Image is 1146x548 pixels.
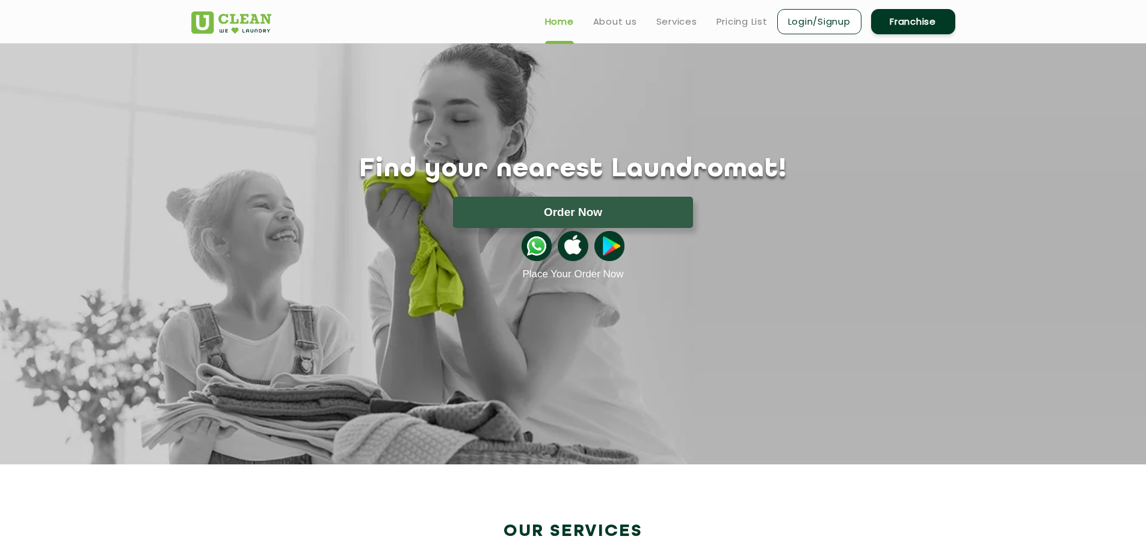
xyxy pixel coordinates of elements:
button: Order Now [453,197,693,228]
a: Place Your Order Now [522,268,623,280]
h2: Our Services [191,522,955,541]
a: Franchise [871,9,955,34]
img: playstoreicon.png [594,231,624,261]
a: Home [545,14,574,29]
a: Login/Signup [777,9,861,34]
img: UClean Laundry and Dry Cleaning [191,11,271,34]
a: Pricing List [716,14,768,29]
a: Services [656,14,697,29]
a: About us [593,14,637,29]
img: whatsappicon.png [522,231,552,261]
h1: Find your nearest Laundromat! [182,155,964,185]
img: apple-icon.png [558,231,588,261]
